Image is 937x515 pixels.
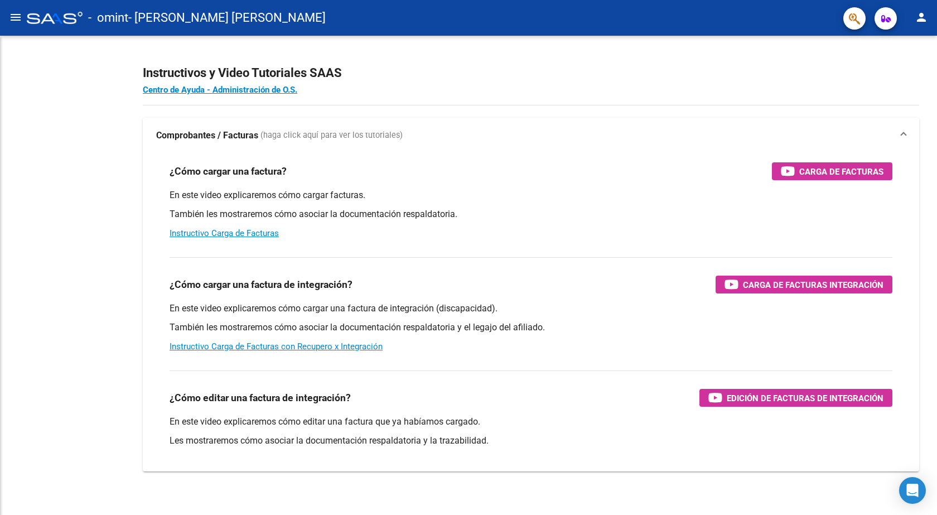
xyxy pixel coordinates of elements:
a: Centro de Ayuda - Administración de O.S. [143,85,297,95]
div: Open Intercom Messenger [899,477,926,504]
span: - omint [88,6,128,30]
span: Edición de Facturas de integración [727,391,883,405]
button: Carga de Facturas [772,162,892,180]
span: (haga click aquí para ver los tutoriales) [260,129,403,142]
button: Edición de Facturas de integración [699,389,892,407]
p: También les mostraremos cómo asociar la documentación respaldatoria y el legajo del afiliado. [170,321,892,334]
mat-icon: person [915,11,928,24]
h2: Instructivos y Video Tutoriales SAAS [143,62,919,84]
p: En este video explicaremos cómo cargar facturas. [170,189,892,201]
h3: ¿Cómo cargar una factura de integración? [170,277,352,292]
h3: ¿Cómo editar una factura de integración? [170,390,351,406]
a: Instructivo Carga de Facturas con Recupero x Integración [170,341,383,352]
p: Les mostraremos cómo asociar la documentación respaldatoria y la trazabilidad. [170,435,892,447]
span: - [PERSON_NAME] [PERSON_NAME] [128,6,326,30]
mat-icon: menu [9,11,22,24]
p: En este video explicaremos cómo cargar una factura de integración (discapacidad). [170,302,892,315]
mat-expansion-panel-header: Comprobantes / Facturas (haga click aquí para ver los tutoriales) [143,118,919,153]
div: Comprobantes / Facturas (haga click aquí para ver los tutoriales) [143,153,919,471]
p: También les mostraremos cómo asociar la documentación respaldatoria. [170,208,892,220]
button: Carga de Facturas Integración [716,276,892,293]
h3: ¿Cómo cargar una factura? [170,163,287,179]
a: Instructivo Carga de Facturas [170,228,279,238]
strong: Comprobantes / Facturas [156,129,258,142]
p: En este video explicaremos cómo editar una factura que ya habíamos cargado. [170,416,892,428]
span: Carga de Facturas Integración [743,278,883,292]
span: Carga de Facturas [799,165,883,179]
